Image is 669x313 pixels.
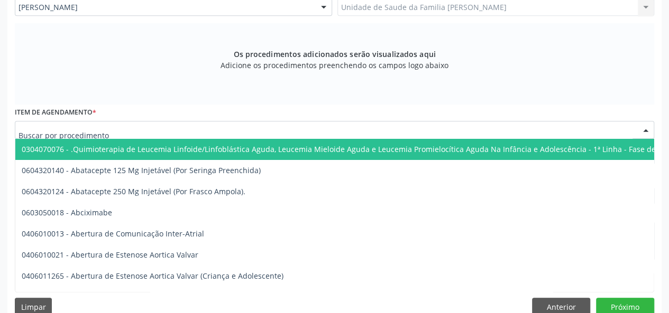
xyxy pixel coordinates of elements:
span: Os procedimentos adicionados serão visualizados aqui [233,49,435,60]
span: 0406010030 - Abertura de Estenose Pulmonar Valvar [22,292,208,302]
span: 0406010013 - Abertura de Comunicação Inter-Atrial [22,229,204,239]
span: 0604320124 - Abatacepte 250 Mg Injetável (Por Frasco Ampola). [22,186,245,196]
span: 0603050018 - Abciximabe [22,207,112,217]
span: 0406011265 - Abertura de Estenose Aortica Valvar (Criança e Adolescente) [22,271,283,281]
span: 0406010021 - Abertura de Estenose Aortica Valvar [22,250,198,260]
label: Item de agendamento [15,105,96,121]
span: 0604320140 - Abatacepte 125 Mg Injetável (Por Seringa Preenchida) [22,165,261,175]
input: Buscar por procedimento [19,125,633,146]
span: [PERSON_NAME] [19,2,310,13]
span: Adicione os procedimentos preenchendo os campos logo abaixo [221,60,448,71]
